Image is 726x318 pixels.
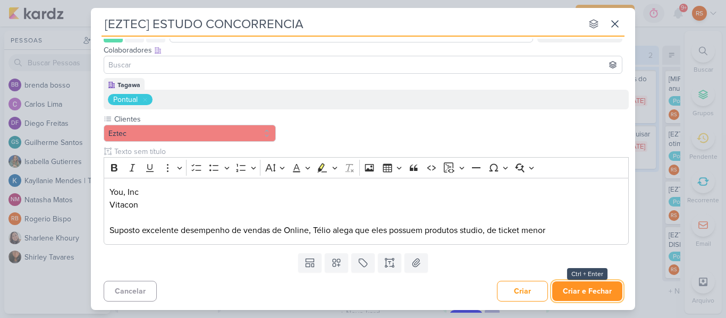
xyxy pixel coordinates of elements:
div: Ctrl + Enter [567,268,607,280]
div: Colaboradores [104,45,622,56]
button: Criar [497,281,548,302]
p: You, Inc Vitacon Suposto excelente desempenho de vendas de Online, Télio alega que eles possuem p... [109,186,623,237]
div: Editor editing area: main [104,178,629,245]
div: Editor toolbar [104,157,629,178]
button: Cancelar [104,281,157,302]
input: Texto sem título [112,146,629,157]
div: Tagawa [117,80,140,90]
button: Eztec [104,125,276,142]
input: Kard Sem Título [102,14,582,33]
label: Clientes [113,114,276,125]
input: Buscar [106,58,620,71]
div: Pontual [113,94,138,105]
button: Criar e Fechar [552,281,622,301]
